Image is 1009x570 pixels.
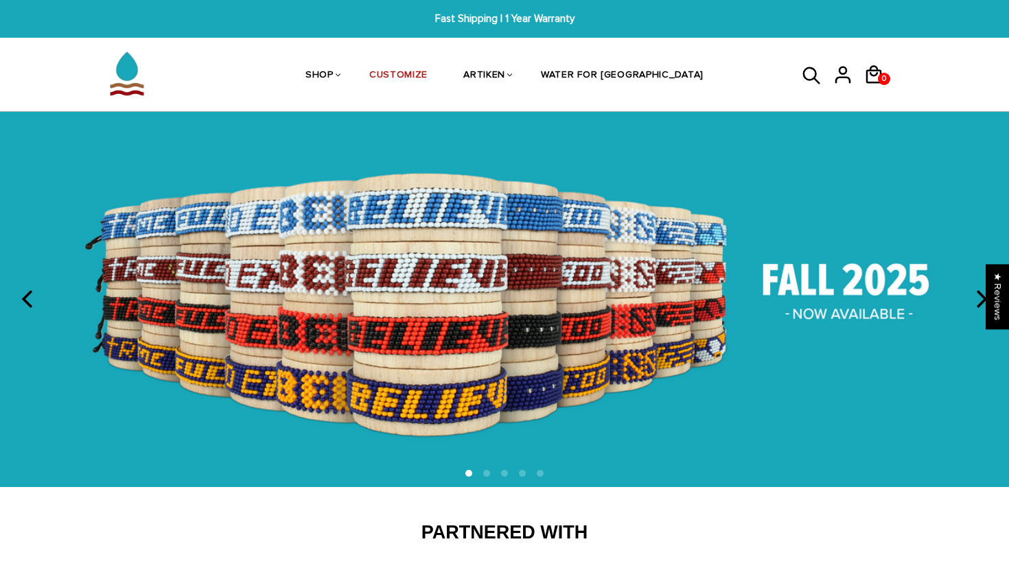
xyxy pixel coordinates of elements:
a: SHOP [305,40,334,112]
a: CUSTOMIZE [369,40,428,112]
a: 0 [863,89,894,91]
div: Click to open Judge.me floating reviews tab [986,264,1009,329]
a: ARTIKEN [463,40,505,112]
h2: Partnered With [113,521,896,545]
a: WATER FOR [GEOGRAPHIC_DATA] [541,40,704,112]
button: next [965,285,995,315]
button: previous [14,285,44,315]
span: 0 [879,69,890,88]
span: Fast Shipping | 1 Year Warranty [311,11,698,27]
